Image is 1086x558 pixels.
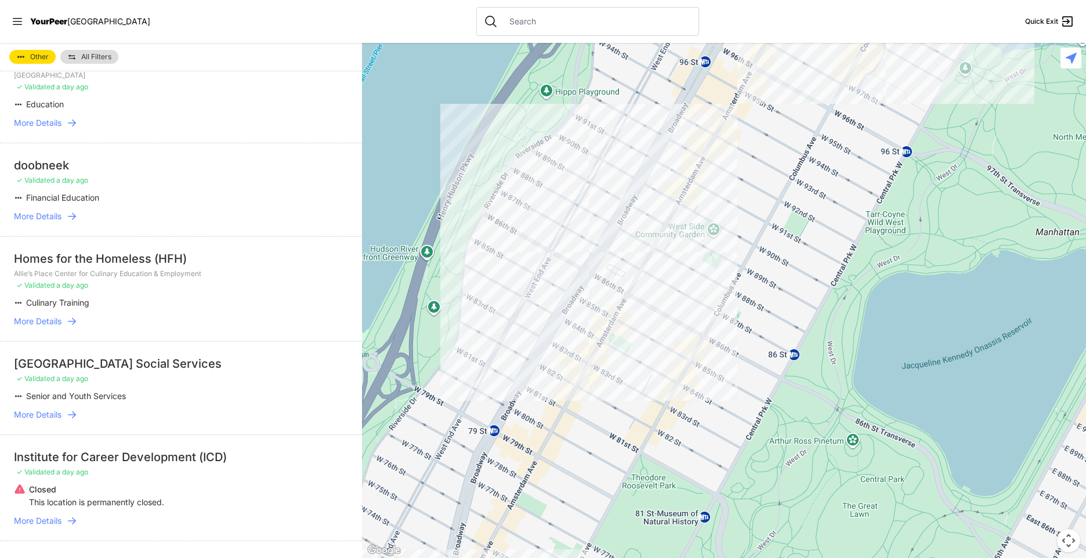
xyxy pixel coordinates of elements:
[56,281,88,289] span: a day ago
[16,374,55,383] span: ✓ Validated
[14,117,61,129] span: More Details
[1025,15,1074,28] a: Quick Exit
[26,99,64,109] span: Education
[16,176,55,184] span: ✓ Validated
[14,449,348,465] div: Institute for Career Development (ICD)
[67,16,150,26] span: [GEOGRAPHIC_DATA]
[365,543,403,558] a: Open this area in Google Maps (opens a new window)
[56,468,88,476] span: a day ago
[26,193,99,202] span: Financial Education
[14,515,348,527] a: More Details
[81,53,111,60] span: All Filters
[14,316,348,327] a: More Details
[16,281,55,289] span: ✓ Validated
[1025,17,1058,26] span: Quick Exit
[14,117,348,129] a: More Details
[9,50,56,64] a: Other
[14,316,61,327] span: More Details
[16,82,55,91] span: ✓ Validated
[14,211,61,222] span: More Details
[14,515,61,527] span: More Details
[14,71,348,80] p: [GEOGRAPHIC_DATA]
[14,409,61,421] span: More Details
[502,16,692,27] input: Search
[14,269,348,278] p: Allie’s Place Center for Culinary Education & Employment
[16,468,55,476] span: ✓ Validated
[1057,529,1080,552] button: Map camera controls
[14,251,348,267] div: Homes for the Homeless (HFH)
[56,82,88,91] span: a day ago
[30,53,49,60] span: Other
[30,18,150,25] a: YourPeer[GEOGRAPHIC_DATA]
[365,543,403,558] img: Google
[30,16,67,26] span: YourPeer
[14,409,348,421] a: More Details
[14,356,348,372] div: [GEOGRAPHIC_DATA] Social Services
[14,157,348,173] div: doobneek
[56,176,88,184] span: a day ago
[29,484,164,495] p: Closed
[29,497,164,508] p: This location is permanently closed.
[14,211,348,222] a: More Details
[56,374,88,383] span: a day ago
[60,50,118,64] a: All Filters
[26,298,89,307] span: Culinary Training
[26,391,126,401] span: Senior and Youth Services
